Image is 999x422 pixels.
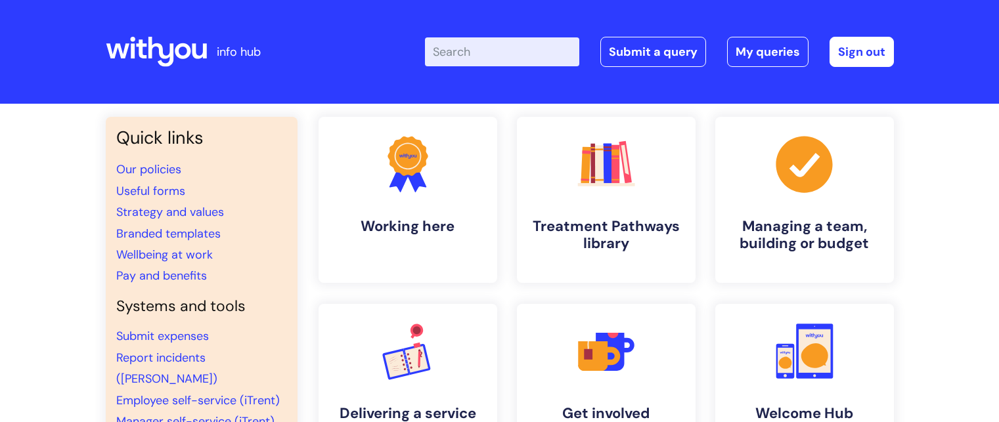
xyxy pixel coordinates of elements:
a: Employee self-service (iTrent) [116,392,280,408]
a: Submit a query [600,37,706,67]
h3: Quick links [116,127,287,148]
p: info hub [217,41,261,62]
a: Submit expenses [116,328,209,344]
a: My queries [727,37,809,67]
a: Wellbeing at work [116,247,213,263]
a: Treatment Pathways library [517,117,696,283]
h4: Treatment Pathways library [527,218,685,253]
a: Sign out [830,37,894,67]
input: Search [425,37,579,66]
a: Branded templates [116,226,221,242]
a: Report incidents ([PERSON_NAME]) [116,350,217,387]
a: Our policies [116,161,181,177]
a: Pay and benefits [116,268,207,284]
a: Managing a team, building or budget [715,117,894,283]
a: Useful forms [116,183,185,199]
a: Strategy and values [116,204,224,220]
h4: Managing a team, building or budget [726,218,883,253]
h4: Working here [329,218,487,235]
h4: Delivering a service [329,405,487,422]
h4: Get involved [527,405,685,422]
h4: Welcome Hub [726,405,883,422]
div: | - [425,37,894,67]
h4: Systems and tools [116,297,287,316]
a: Working here [319,117,497,283]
